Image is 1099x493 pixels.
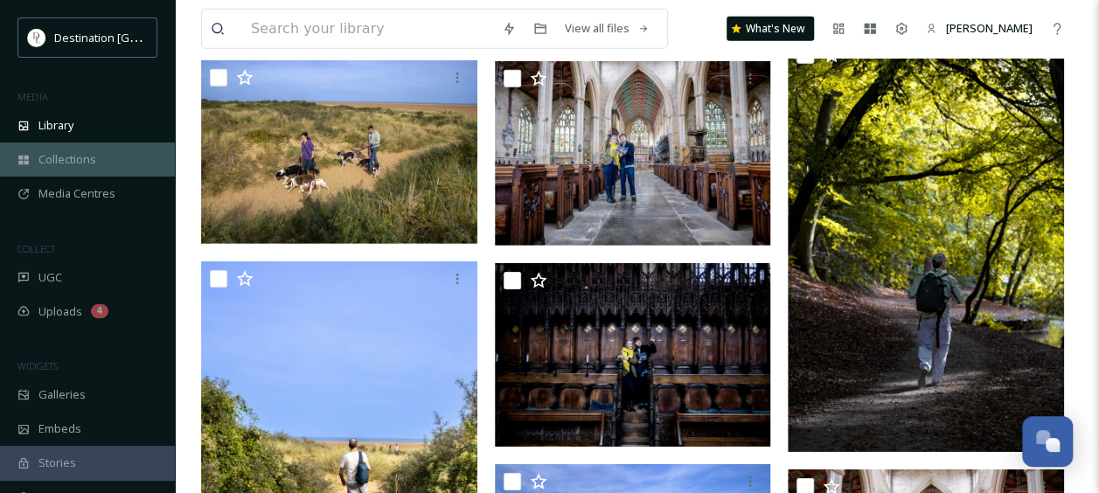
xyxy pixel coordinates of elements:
span: [PERSON_NAME] [946,20,1033,36]
img: SALTFLEETBY DUNES _5.jpg [201,60,477,245]
img: LINCOLNSHIRE_22.jpg [788,38,1064,452]
span: Media Centres [38,185,115,202]
a: View all files [556,11,658,45]
img: Lincolnshire Coast Day 2-338.jpg [495,61,771,246]
span: Galleries [38,386,86,403]
input: Search your library [242,10,493,48]
button: Open Chat [1022,416,1073,467]
a: What's New [727,17,814,41]
a: [PERSON_NAME] [917,11,1041,45]
span: COLLECT [17,242,55,255]
span: Collections [38,151,96,168]
div: 4 [91,304,108,318]
img: Lincolnshire Coast Day 2-389.jpg [495,263,771,447]
img: hNr43QXL_400x400.jpg [28,29,45,46]
span: Library [38,117,73,134]
span: MEDIA [17,90,48,103]
span: WIDGETS [17,359,58,372]
span: Embeds [38,420,81,437]
span: Uploads [38,303,82,320]
span: Destination [GEOGRAPHIC_DATA] [54,29,228,45]
span: Stories [38,455,76,471]
span: UGC [38,269,62,286]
